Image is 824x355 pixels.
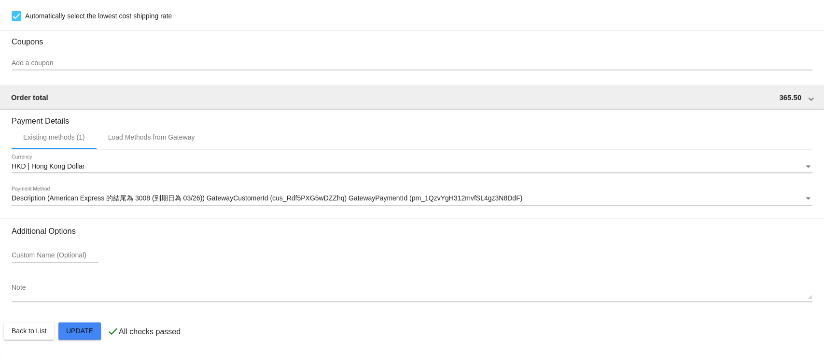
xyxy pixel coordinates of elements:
button: Back to List [4,322,54,340]
input: Add a coupon [12,59,812,67]
span: Automatically select the lowest cost shipping rate [25,10,172,22]
div: Load Methods from Gateway [108,133,195,141]
div: Existing methods (1) [23,133,85,141]
span: 365.50 [779,93,801,101]
span: Update [66,327,93,335]
mat-select: Currency [12,163,812,170]
span: Back to List [12,327,46,335]
h3: Additional Options [12,227,812,236]
span: Order total [11,93,48,101]
h3: Payment Details [12,109,812,126]
input: Custom Name (Optional) [12,252,98,259]
button: Update [58,322,101,340]
span: Description (American Express 的結尾為 3008 (到期日為 03/26)) GatewayCustomerId (cus_Rdf5PXG5wDZZhq) Gate... [12,194,522,202]
p: All checks passed [119,327,181,336]
h3: Coupons [12,30,812,46]
mat-icon: check [107,326,119,337]
span: HKD | Hong Kong Dollar [12,162,84,170]
mat-select: Payment Method [12,195,812,202]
